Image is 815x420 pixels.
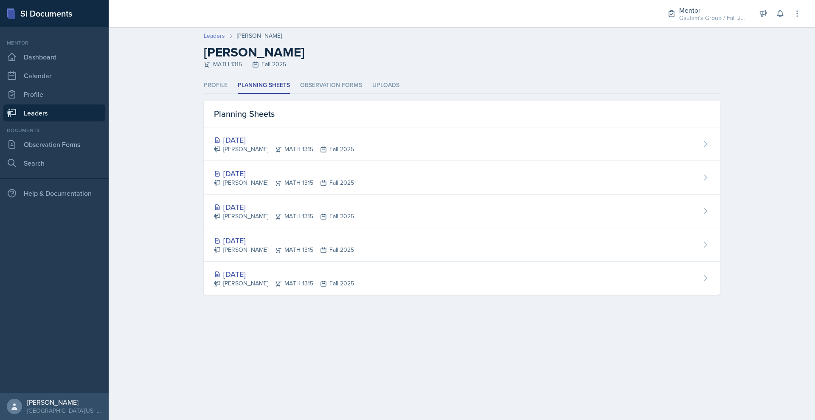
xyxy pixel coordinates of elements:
a: [DATE] [PERSON_NAME]MATH 1315Fall 2025 [204,262,720,295]
a: Calendar [3,67,105,84]
div: Help & Documentation [3,185,105,202]
li: Observation Forms [300,77,362,94]
div: [PERSON_NAME] MATH 1315 Fall 2025 [214,145,354,154]
div: [PERSON_NAME] [237,31,282,40]
div: Mentor [3,39,105,47]
div: [DATE] [214,268,354,280]
div: [PERSON_NAME] MATH 1315 Fall 2025 [214,178,354,187]
div: [DATE] [214,168,354,179]
div: [PERSON_NAME] MATH 1315 Fall 2025 [214,245,354,254]
div: MATH 1315 Fall 2025 [204,60,720,69]
div: Gautam's Group / Fall 2025 [679,14,747,23]
a: Search [3,155,105,172]
div: [DATE] [214,235,354,246]
a: Profile [3,86,105,103]
div: [GEOGRAPHIC_DATA][US_STATE] [27,406,102,415]
a: [DATE] [PERSON_NAME]MATH 1315Fall 2025 [204,161,720,194]
div: Documents [3,127,105,134]
a: Leaders [3,104,105,121]
h2: [PERSON_NAME] [204,45,720,60]
div: [DATE] [214,134,354,146]
a: [DATE] [PERSON_NAME]MATH 1315Fall 2025 [204,127,720,161]
li: Uploads [372,77,399,94]
a: Dashboard [3,48,105,65]
a: [DATE] [PERSON_NAME]MATH 1315Fall 2025 [204,194,720,228]
li: Planning Sheets [238,77,290,94]
div: [PERSON_NAME] MATH 1315 Fall 2025 [214,279,354,288]
a: Observation Forms [3,136,105,153]
div: [PERSON_NAME] MATH 1315 Fall 2025 [214,212,354,221]
div: [PERSON_NAME] [27,398,102,406]
li: Profile [204,77,228,94]
a: Leaders [204,31,225,40]
div: Planning Sheets [204,101,720,127]
a: [DATE] [PERSON_NAME]MATH 1315Fall 2025 [204,228,720,262]
div: [DATE] [214,201,354,213]
div: Mentor [679,5,747,15]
